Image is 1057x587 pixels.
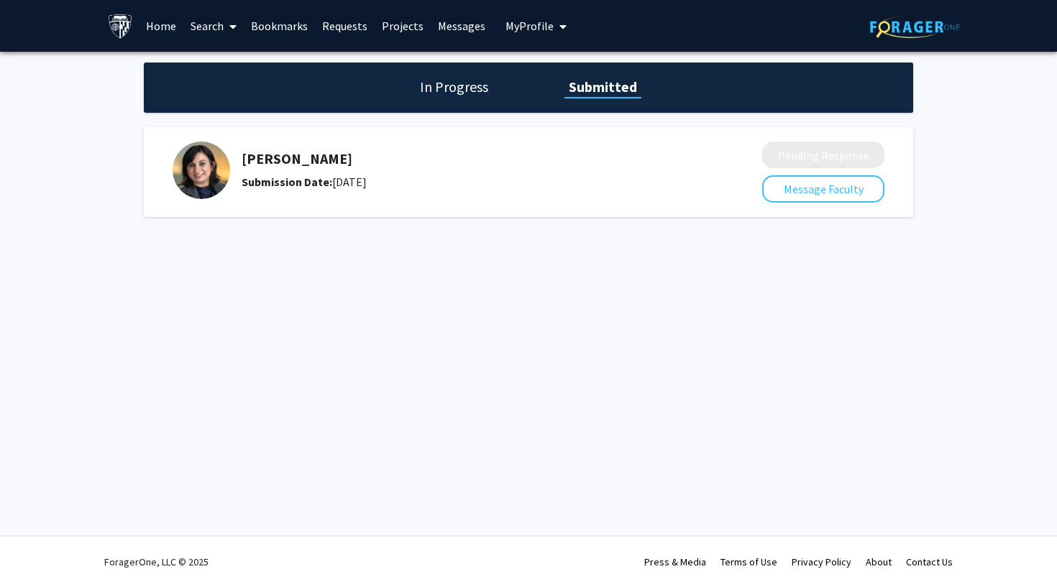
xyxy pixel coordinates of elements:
a: Bookmarks [244,1,315,51]
button: Message Faculty [762,175,884,203]
img: ForagerOne Logo [870,16,960,38]
iframe: Chat [11,522,61,576]
img: Johns Hopkins University Logo [108,14,133,39]
a: About [866,555,892,568]
div: [DATE] [242,173,686,190]
h5: [PERSON_NAME] [242,150,686,167]
img: Profile Picture [173,142,230,199]
a: Messages [431,1,493,51]
button: Pending Response [762,142,884,168]
div: ForagerOne, LLC © 2025 [104,537,209,587]
a: Search [183,1,244,51]
a: Projects [375,1,431,51]
a: Requests [315,1,375,51]
a: Press & Media [644,555,706,568]
h1: In Progress [416,77,493,97]
a: Contact Us [906,555,953,568]
a: Terms of Use [720,555,777,568]
a: Home [139,1,183,51]
a: Privacy Policy [792,555,851,568]
b: Submission Date: [242,175,332,189]
a: Message Faculty [762,182,884,196]
h1: Submitted [564,77,641,97]
span: My Profile [505,19,554,33]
